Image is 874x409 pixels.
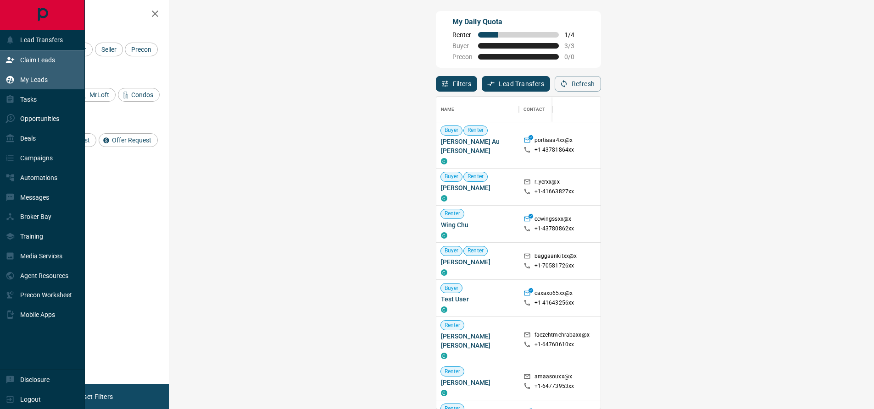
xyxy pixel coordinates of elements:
[534,299,574,307] p: +1- 41643256xx
[436,97,519,122] div: Name
[441,97,455,122] div: Name
[555,76,601,92] button: Refresh
[99,133,158,147] div: Offer Request
[128,91,156,98] span: Condos
[441,137,514,155] span: [PERSON_NAME] Au [PERSON_NAME]
[564,53,585,60] span: 0 / 0
[441,158,447,164] div: condos.ca
[452,16,585,27] p: My Daily Quota
[452,31,473,38] span: Renter
[534,136,573,146] p: portiaaa4xx@x
[534,289,573,299] p: caxaxo65xx@x
[534,331,590,341] p: faezehtmehrabaxx@x
[441,390,447,396] div: condos.ca
[441,257,514,267] span: [PERSON_NAME]
[441,220,514,229] span: Wing Chu
[564,31,585,38] span: 1 / 4
[441,378,514,387] span: [PERSON_NAME]
[125,43,158,56] div: Precon
[109,136,155,144] span: Offer Request
[534,215,572,225] p: ccwingssxx@x
[76,88,116,102] div: MrLoft
[441,284,462,292] span: Buyer
[534,252,577,262] p: baggaankitxx@x
[441,232,447,239] div: condos.ca
[534,178,560,188] p: r_yerxx@x
[441,332,514,350] span: [PERSON_NAME] [PERSON_NAME]
[464,247,487,255] span: Renter
[534,188,574,196] p: +1- 41663827xx
[128,46,155,53] span: Precon
[441,126,462,134] span: Buyer
[441,269,447,276] div: condos.ca
[464,173,487,180] span: Renter
[534,262,574,270] p: +1- 70581726xx
[436,76,478,92] button: Filters
[441,322,464,329] span: Renter
[441,195,447,202] div: condos.ca
[534,382,574,390] p: +1- 64773953xx
[534,373,572,382] p: amaasouxx@x
[564,42,585,49] span: 3 / 3
[441,173,462,180] span: Buyer
[441,294,514,304] span: Test User
[441,183,514,192] span: [PERSON_NAME]
[441,306,447,313] div: condos.ca
[441,210,464,218] span: Renter
[98,46,120,53] span: Seller
[523,97,546,122] div: Contact
[534,225,574,233] p: +1- 43780862xx
[29,9,160,20] h2: Filters
[464,126,487,134] span: Renter
[534,146,574,154] p: +1- 43781864xx
[441,247,462,255] span: Buyer
[452,53,473,60] span: Precon
[70,389,119,404] button: Reset Filters
[86,91,112,98] span: MrLoft
[95,43,123,56] div: Seller
[452,42,473,49] span: Buyer
[534,341,574,349] p: +1- 64760610xx
[441,353,447,359] div: condos.ca
[118,88,160,102] div: Condos
[482,76,550,92] button: Lead Transfers
[441,368,464,376] span: Renter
